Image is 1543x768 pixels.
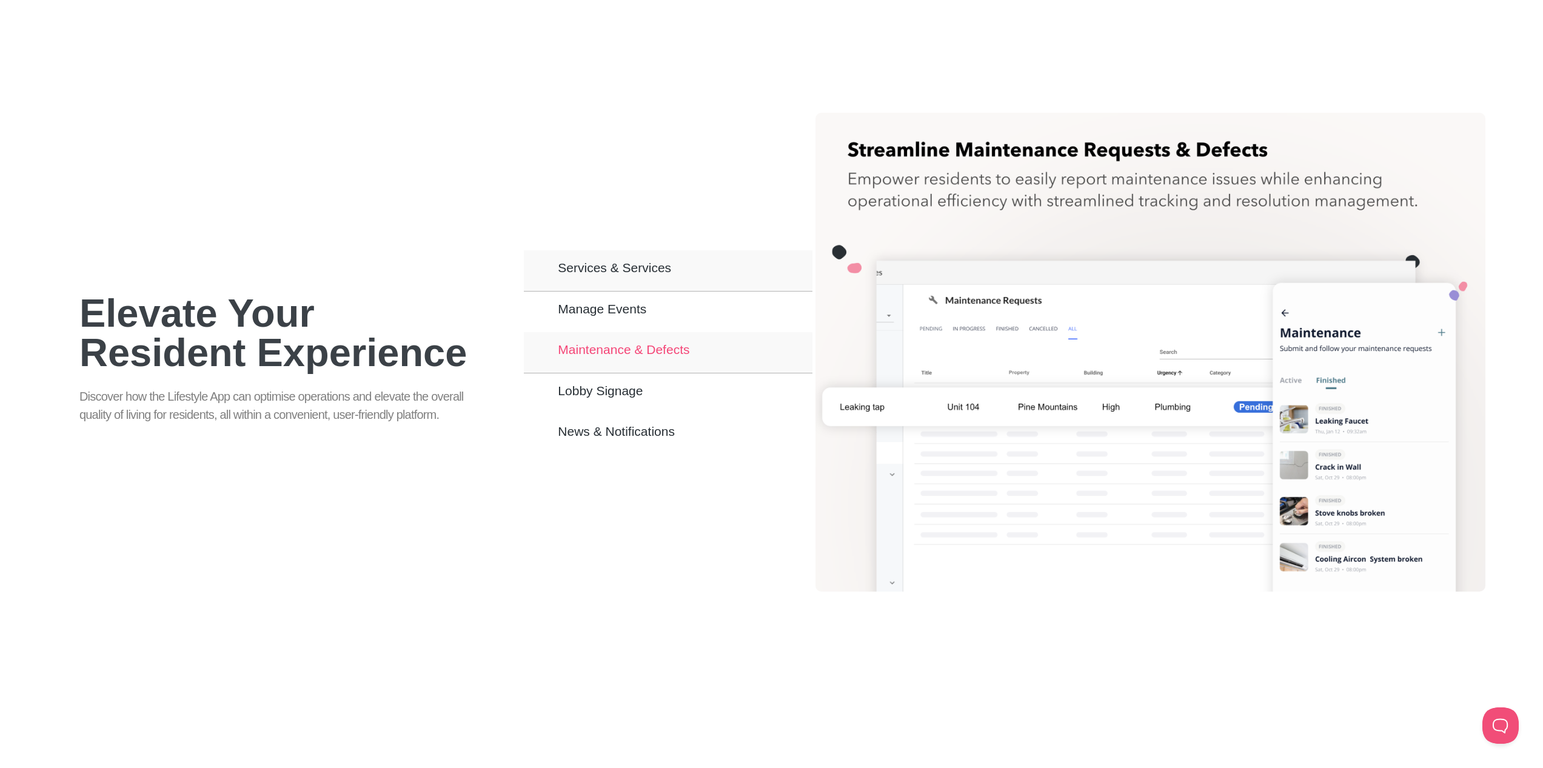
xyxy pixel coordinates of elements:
p: Discover how the Lifestyle App can optimise operations and elevate the overall quality of living ... [79,387,472,424]
h1: Elevate Your Resident Experience [79,293,494,372]
span: Lobby Signage [558,386,643,396]
span: Services & Services [558,262,671,273]
iframe: Toggle Customer Support [1482,707,1519,744]
span: Manage Events [558,304,646,314]
span: News & Notifications [558,426,675,436]
span: Maintenance & Defects [558,344,689,355]
div: Tabs. Open items with Enter or Space, close with Escape and navigate using the Arrow keys. [524,113,1485,591]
